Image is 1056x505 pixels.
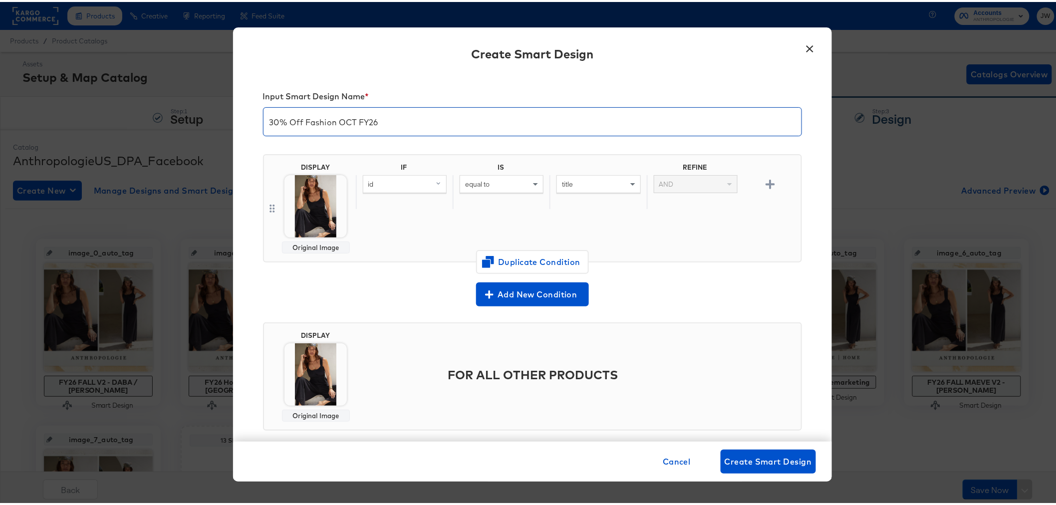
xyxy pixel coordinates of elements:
span: equal to [465,178,490,187]
div: Original Image [286,242,345,250]
span: Cancel [663,453,691,467]
button: × [801,35,819,53]
img: 83491167_001_b [284,173,347,236]
div: Input Smart Design Name [263,89,802,103]
span: id [368,178,374,187]
span: AND [659,178,674,187]
span: title [562,178,573,187]
div: Original Image [286,410,345,418]
span: Create Smart Design [725,453,812,467]
div: IF [356,161,453,173]
button: Cancel [659,448,695,472]
div: IS [453,161,549,173]
button: Add New Condition [476,280,589,304]
img: 83491167_001_b [284,341,347,404]
div: FOR ALL OTHER PRODUCTS [356,349,797,396]
button: Duplicate Condition [476,248,589,272]
div: DISPLAY [301,161,330,169]
span: Add New Condition [480,285,585,299]
input: My smart design [264,102,801,130]
div: DISPLAY [301,329,330,337]
span: Duplicate Condition [484,253,581,267]
button: Create Smart Design [721,448,816,472]
div: REFINE [647,161,744,173]
div: Create Smart Design [471,43,593,60]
